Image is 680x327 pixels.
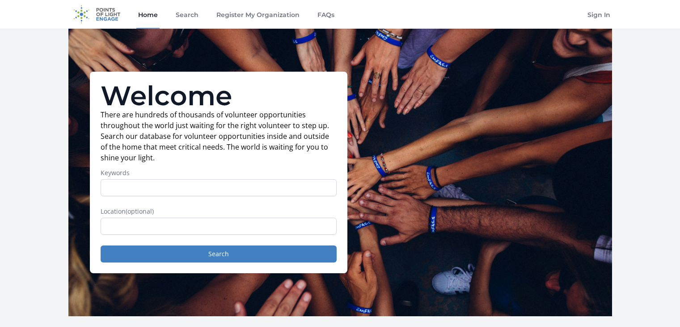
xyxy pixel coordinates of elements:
button: Search [101,245,337,262]
p: There are hundreds of thousands of volunteer opportunities throughout the world just waiting for ... [101,109,337,163]
label: Keywords [101,168,337,177]
span: (optional) [126,207,154,215]
label: Location [101,207,337,216]
h1: Welcome [101,82,337,109]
